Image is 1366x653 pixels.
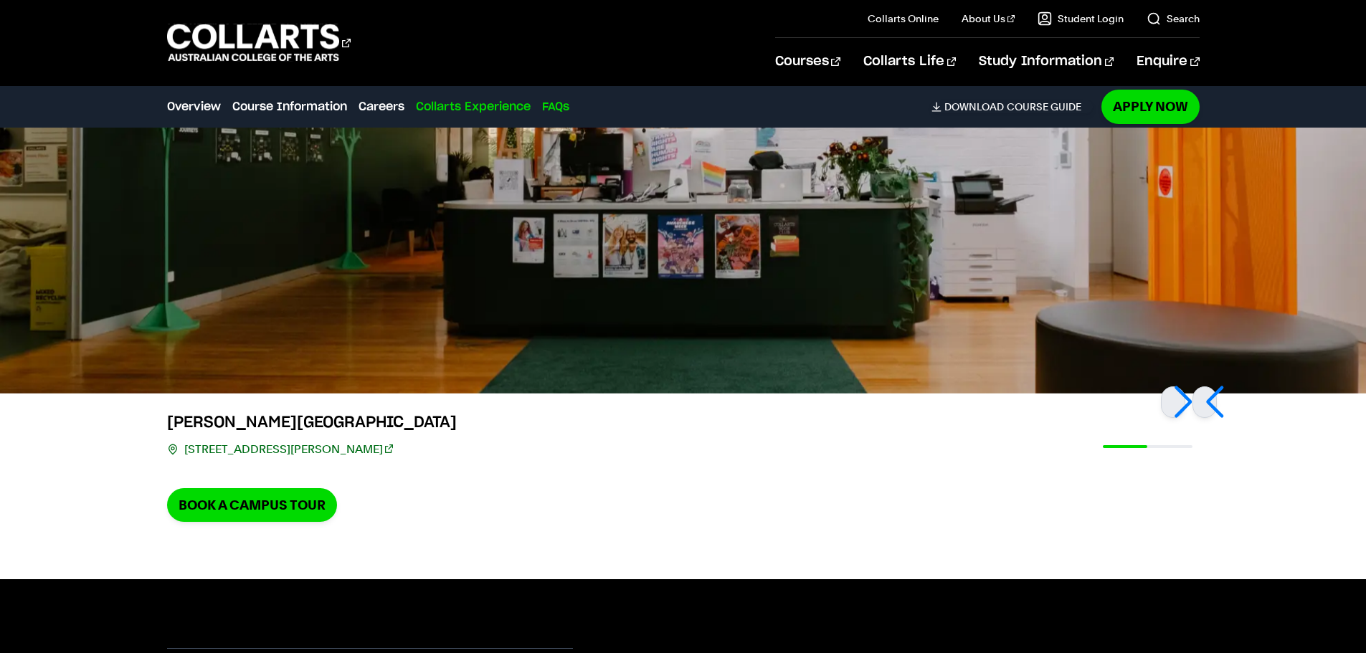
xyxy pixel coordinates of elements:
a: Book a Campus Tour [167,488,337,522]
a: Courses [775,38,840,85]
a: About Us [962,11,1015,26]
h3: [PERSON_NAME][GEOGRAPHIC_DATA] [167,411,457,434]
a: [STREET_ADDRESS][PERSON_NAME] [184,439,393,459]
a: Careers [359,98,404,115]
span: Download [944,100,1004,113]
a: Course Information [232,98,347,115]
a: Search [1147,11,1200,26]
a: DownloadCourse Guide [931,100,1093,113]
a: Enquire [1137,38,1199,85]
a: Student Login [1038,11,1124,26]
a: FAQs [542,98,569,115]
a: Collarts Online [868,11,939,26]
a: Apply Now [1101,90,1200,123]
div: Go to homepage [167,22,351,63]
a: Collarts Experience [416,98,531,115]
a: Study Information [979,38,1114,85]
a: Collarts Life [863,38,956,85]
a: Overview [167,98,221,115]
